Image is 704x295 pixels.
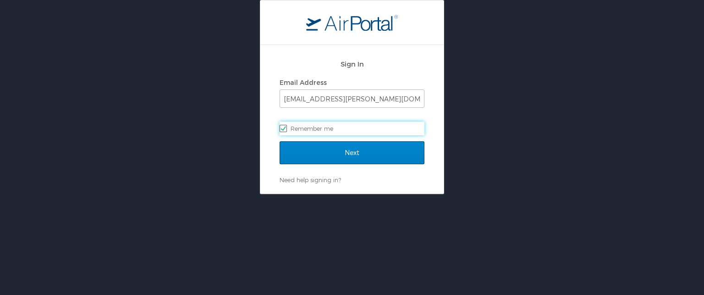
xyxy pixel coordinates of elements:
[280,122,424,135] label: Remember me
[280,78,327,86] label: Email Address
[306,14,398,31] img: logo
[280,59,424,69] h2: Sign In
[280,141,424,164] input: Next
[280,176,341,184] a: Need help signing in?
